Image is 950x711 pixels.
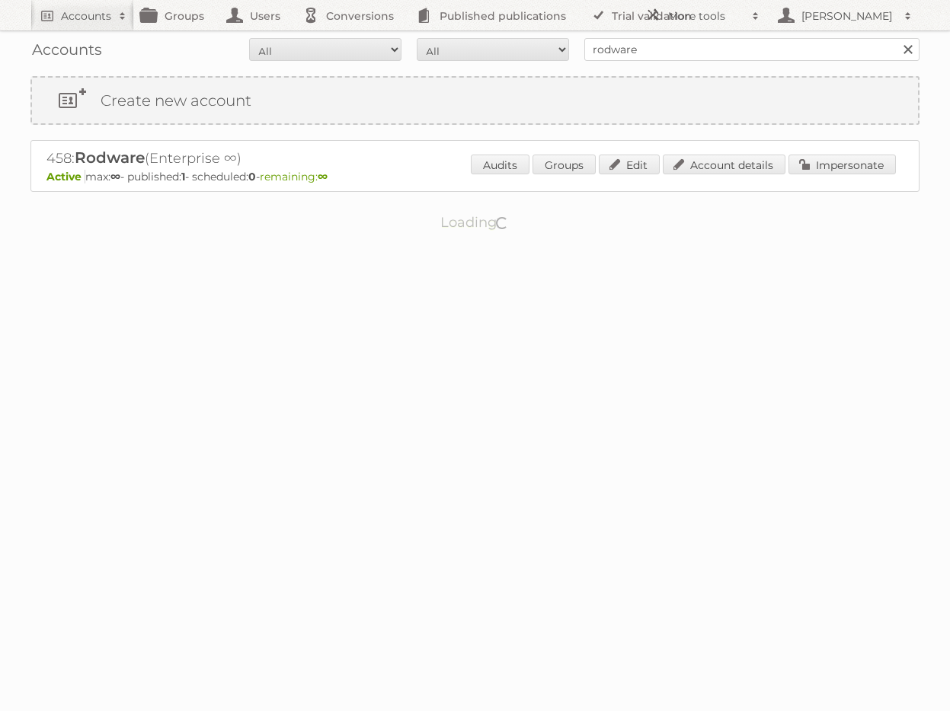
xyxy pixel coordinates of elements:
[75,148,145,167] span: Rodware
[46,170,85,183] span: Active
[668,8,744,24] h2: More tools
[318,170,328,183] strong: ∞
[788,155,896,174] a: Impersonate
[260,170,328,183] span: remaining:
[599,155,660,174] a: Edit
[392,207,558,238] p: Loading
[46,148,580,168] h2: 458: (Enterprise ∞)
[663,155,785,174] a: Account details
[181,170,185,183] strong: 1
[110,170,120,183] strong: ∞
[46,170,904,183] p: max: - published: - scheduled: -
[248,170,256,183] strong: 0
[61,8,111,24] h2: Accounts
[798,8,897,24] h2: [PERSON_NAME]
[32,78,918,123] a: Create new account
[533,155,596,174] a: Groups
[471,155,529,174] a: Audits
